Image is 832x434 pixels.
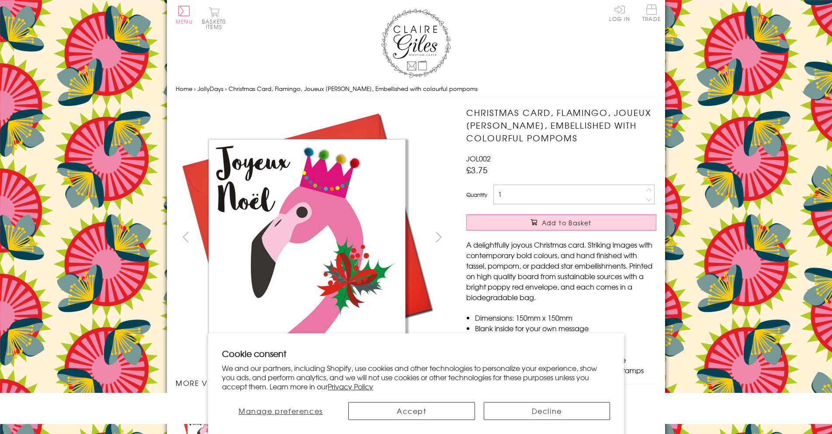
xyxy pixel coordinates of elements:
span: 0 items [206,17,226,31]
span: › [194,84,196,93]
button: next [429,227,449,247]
label: Quantity [466,191,487,199]
li: Dimensions: 150mm x 150mm [475,312,656,323]
p: A delightfully joyous Christmas card. Striking images with contemporary bold colours, and hand fi... [466,239,656,302]
li: Blank inside for your own message [475,323,656,333]
a: Privacy Policy [328,381,373,392]
p: We and our partners, including Shopify, use cookies and other technologies to personalize your ex... [222,364,610,391]
img: Christmas Card, Flamingo, Joueux Noel, Embellished with colourful pompoms [176,106,438,369]
span: Menu [176,17,193,25]
button: Decline [484,402,610,420]
button: prev [176,227,195,247]
a: Home [176,84,192,93]
span: Manage preferences [239,406,323,416]
button: Manage preferences [222,402,340,420]
button: Accept [348,402,475,420]
span: Trade [642,4,661,21]
a: Trade [642,4,661,23]
nav: breadcrumbs [176,80,656,98]
button: Add to Basket [466,214,656,231]
span: JOL002 [466,153,491,164]
span: Christmas Card, Flamingo, Joueux [PERSON_NAME], Embellished with colourful pompoms [229,84,478,93]
h1: Christmas Card, Flamingo, Joueux [PERSON_NAME], Embellished with colourful pompoms [466,106,656,144]
img: Christmas Card, Flamingo, Joueux Noel, Embellished with colourful pompoms [449,106,711,369]
a: Log In [609,4,630,21]
a: JollyDays [198,84,223,93]
img: Claire Giles Greetings Cards [381,9,451,78]
button: Basket0 items [202,7,226,29]
span: › [225,84,227,93]
button: Menu [176,6,193,24]
span: Add to Basket [542,218,592,227]
span: £3.75 [466,164,488,176]
h2: Cookie consent [222,347,610,360]
h3: More views [176,378,449,388]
